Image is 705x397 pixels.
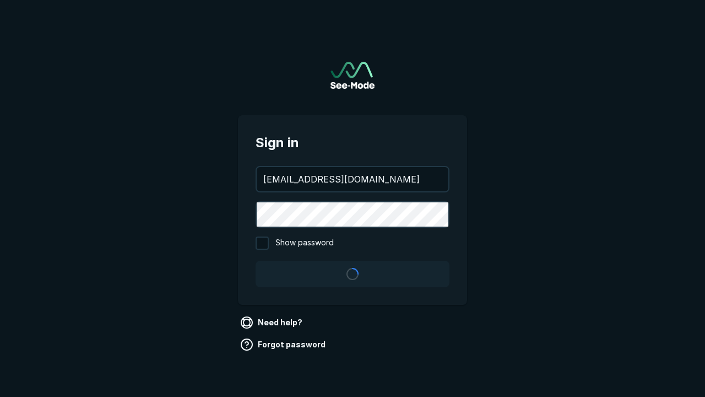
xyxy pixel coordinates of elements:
a: Need help? [238,314,307,331]
span: Sign in [256,133,449,153]
input: your@email.com [257,167,448,191]
a: Forgot password [238,336,330,353]
span: Show password [275,237,334,250]
img: See-Mode Logo [330,62,375,89]
a: Go to sign in [330,62,375,89]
